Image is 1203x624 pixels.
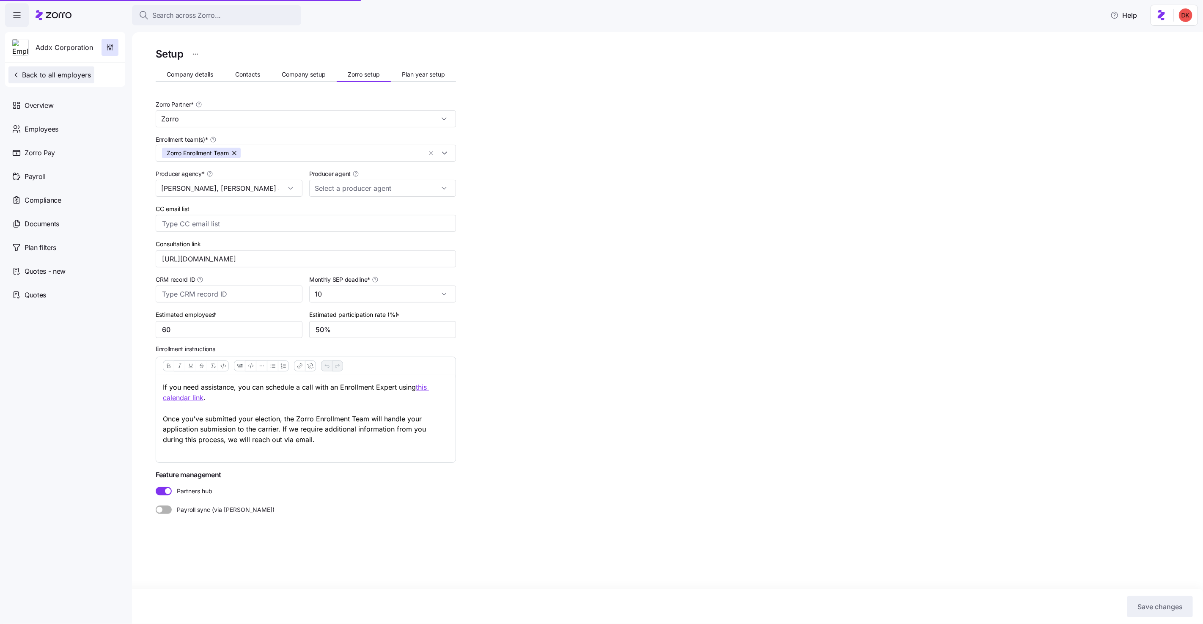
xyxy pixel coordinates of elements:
[156,110,456,127] input: Select a partner
[207,360,218,371] button: Clear formatting
[245,360,256,371] button: Code block
[156,204,190,214] label: CC email list
[25,266,66,277] span: Quotes - new
[25,195,61,206] span: Compliance
[1137,602,1183,612] span: Save changes
[132,5,301,25] button: Search across Zorro...
[5,117,125,141] a: Employees
[1127,596,1193,617] button: Save changes
[163,382,449,456] p: If you need assistance, you can schedule a call with an Enrollment Expert using . Once you've sub...
[348,71,380,77] span: Zorro setup
[256,360,267,371] button: Horizontal line
[156,275,195,284] span: CRM record ID
[167,148,229,158] span: Zorro Enrollment Team
[36,42,93,53] span: Addx Corporation
[163,360,174,371] button: Bold
[172,487,212,495] span: Partners hub
[234,360,245,371] button: Blockquote
[172,506,275,514] span: Payroll sync (via [PERSON_NAME])
[5,283,125,307] a: Quotes
[1104,7,1144,24] button: Help
[5,165,125,188] a: Payroll
[196,360,207,371] button: Strikethrough
[1110,10,1137,20] span: Help
[294,360,305,371] button: Link
[156,239,201,249] label: Consultation link
[309,170,351,178] span: Producer agent
[156,345,456,353] span: Enrollment instructions
[309,180,456,197] input: Select a producer agent
[309,275,370,284] span: Monthly SEP deadline *
[25,148,55,158] span: Zorro Pay
[167,71,213,77] span: Company details
[5,212,125,236] a: Documents
[309,310,401,319] label: Estimated participation rate (%)
[12,70,91,80] span: Back to all employers
[309,321,456,338] input: Enter percent enrolled
[12,39,28,56] img: Employer logo
[5,236,125,259] a: Plan filters
[267,360,278,371] button: Bullet list
[218,360,229,371] button: Code
[8,66,94,83] button: Back to all employers
[174,360,185,371] button: Italic
[185,360,196,371] button: Underline
[25,100,53,111] span: Overview
[163,383,429,402] a: this calendar link
[156,180,302,197] input: Select a producer agency
[25,290,46,300] span: Quotes
[305,360,316,371] button: Remove link
[25,171,46,182] span: Payroll
[5,259,125,283] a: Quotes - new
[25,242,56,253] span: Plan filters
[1179,8,1192,22] img: 53e82853980611afef66768ee98075c5
[156,310,218,319] label: Estimated employees
[321,360,332,371] button: Undo
[278,360,289,371] button: Ordered list
[5,188,125,212] a: Compliance
[332,360,343,371] button: Redo
[156,321,302,338] input: Enter total employees
[25,124,58,135] span: Employees
[282,71,326,77] span: Company setup
[162,218,433,229] input: Type CC email list
[156,47,184,60] h1: Setup
[156,135,208,144] span: Enrollment team(s) *
[156,100,194,109] span: Zorro Partner *
[5,141,125,165] a: Zorro Pay
[235,71,260,77] span: Contacts
[402,71,445,77] span: Plan year setup
[5,93,125,117] a: Overview
[156,170,205,178] span: Producer agency *
[25,219,59,229] span: Documents
[309,286,456,302] input: Select the monthly SEP deadline
[156,250,456,267] input: Consultation link
[152,10,221,21] span: Search across Zorro...
[156,470,456,480] span: Feature management
[156,286,302,302] input: Type CRM record ID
